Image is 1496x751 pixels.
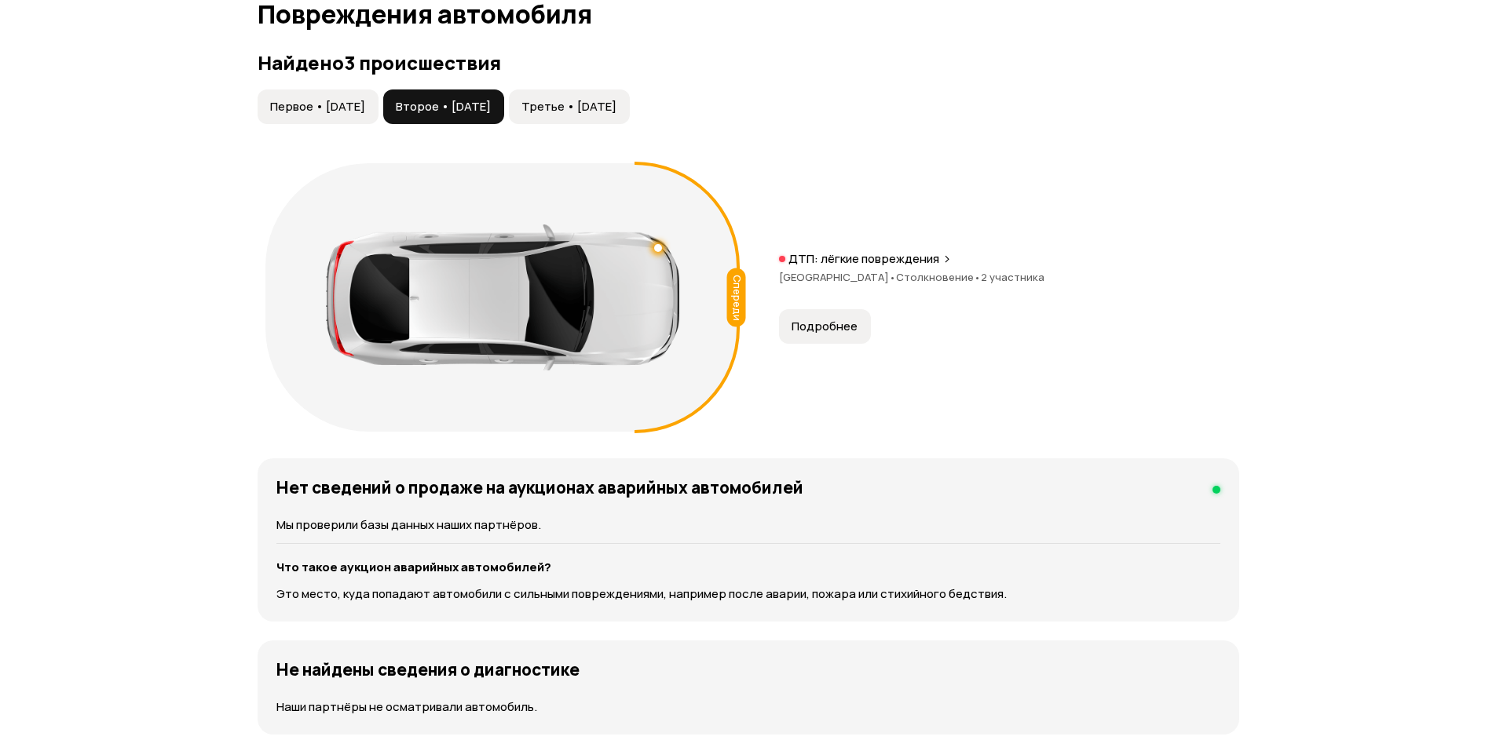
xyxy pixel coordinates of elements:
h3: Найдено 3 происшествия [258,52,1239,74]
span: Третье • [DATE] [521,99,616,115]
button: Подробнее [779,309,871,344]
button: Третье • [DATE] [509,89,630,124]
span: Столкновение [896,270,981,284]
button: Второе • [DATE] [383,89,504,124]
p: Мы проверили базы данных наших партнёров. [276,516,1220,534]
span: 2 участника [981,270,1044,284]
p: ДТП: лёгкие повреждения [788,251,939,267]
span: Первое • [DATE] [270,99,365,115]
span: [GEOGRAPHIC_DATA] [779,270,896,284]
button: Первое • [DATE] [258,89,379,124]
strong: Что такое аукцион аварийных автомобилей? [276,559,551,575]
span: • [974,270,981,284]
span: Подробнее [792,319,858,334]
span: Второе • [DATE] [396,99,491,115]
p: Наши партнёры не осматривали автомобиль. [276,698,1220,716]
div: Спереди [726,268,745,327]
p: Это место, куда попадают автомобили с сильными повреждениями, например после аварии, пожара или с... [276,585,1220,603]
h4: Не найдены сведения о диагностике [276,659,580,680]
span: • [889,270,896,284]
h4: Нет сведений о продаже на аукционах аварийных автомобилей [276,477,803,498]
